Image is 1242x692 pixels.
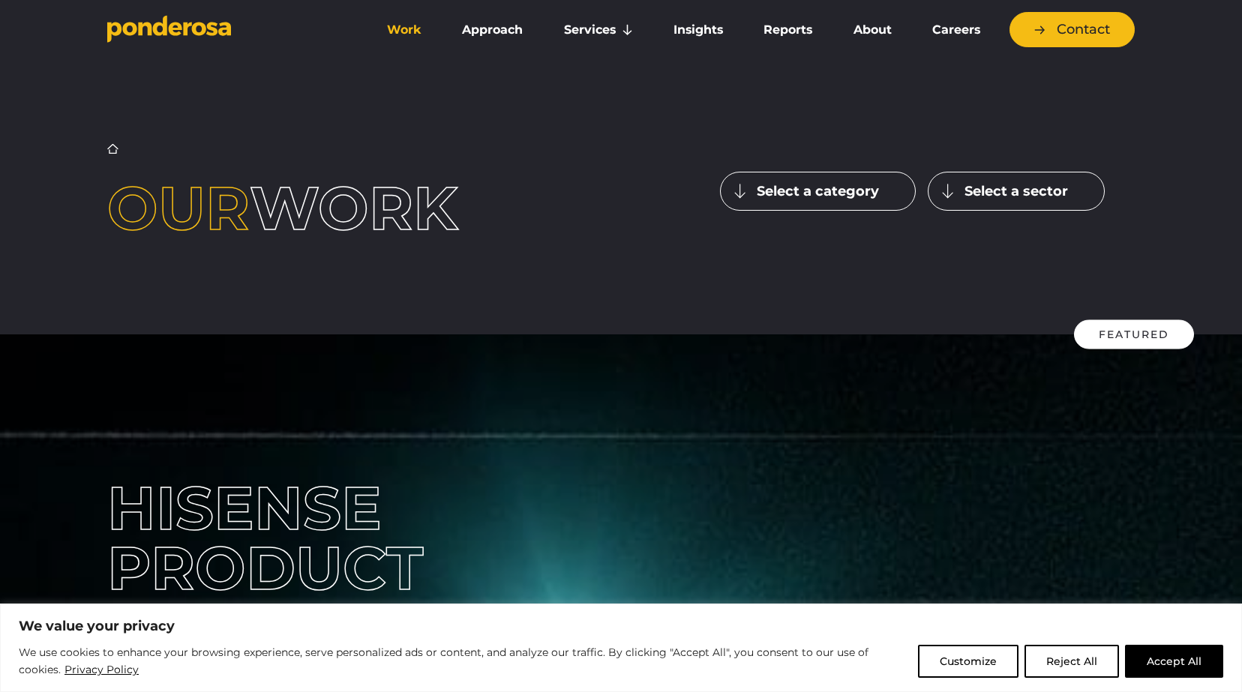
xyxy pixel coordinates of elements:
div: Featured [1074,320,1194,349]
a: About [835,14,908,46]
button: Reject All [1024,645,1119,678]
a: Go to homepage [107,15,347,45]
p: We value your privacy [19,617,1223,635]
button: Accept All [1125,645,1223,678]
button: Select a category [720,172,916,211]
a: Careers [915,14,997,46]
span: Our [107,172,250,244]
h1: work [107,178,522,238]
button: Customize [918,645,1018,678]
div: Hisense Product Campaign [107,478,610,658]
a: Insights [656,14,740,46]
a: Approach [445,14,540,46]
a: Privacy Policy [64,661,139,679]
p: We use cookies to enhance your browsing experience, serve personalized ads or content, and analyz... [19,644,907,679]
a: Contact [1009,12,1135,47]
a: Reports [746,14,829,46]
a: Home [107,143,118,154]
a: Services [547,14,650,46]
button: Select a sector [928,172,1105,211]
a: Work [370,14,439,46]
